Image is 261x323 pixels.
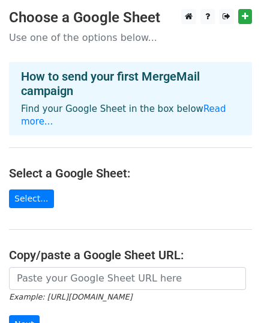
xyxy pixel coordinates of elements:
[9,31,252,44] p: Use one of the options below...
[21,103,240,128] p: Find your Google Sheet in the box below
[9,9,252,26] h3: Choose a Google Sheet
[9,189,54,208] a: Select...
[9,267,246,290] input: Paste your Google Sheet URL here
[21,103,226,127] a: Read more...
[9,248,252,262] h4: Copy/paste a Google Sheet URL:
[9,166,252,180] h4: Select a Google Sheet:
[21,69,240,98] h4: How to send your first MergeMail campaign
[9,292,132,301] small: Example: [URL][DOMAIN_NAME]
